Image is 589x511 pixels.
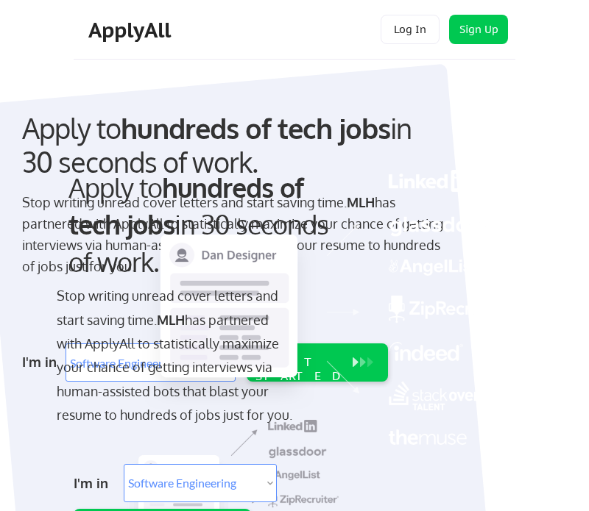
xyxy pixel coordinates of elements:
div: Stop writing unread cover letters and start saving time. has partnered with ApplyAll to statistic... [22,192,446,276]
div: Apply to in 30 seconds of work. [68,169,352,280]
div: Stop writing unread cover letters and start saving time. has partnered with ApplyAll to statistic... [57,284,293,426]
strong: MLH [157,312,185,328]
div: Apply to in 30 seconds of work. [22,112,446,179]
div: ApplyAll [88,18,175,43]
div: I'm in [22,350,58,374]
button: Log In [381,15,440,44]
strong: hundreds of tech jobs [68,171,310,240]
button: Sign Up [449,15,508,44]
div: I'm in [74,471,115,495]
